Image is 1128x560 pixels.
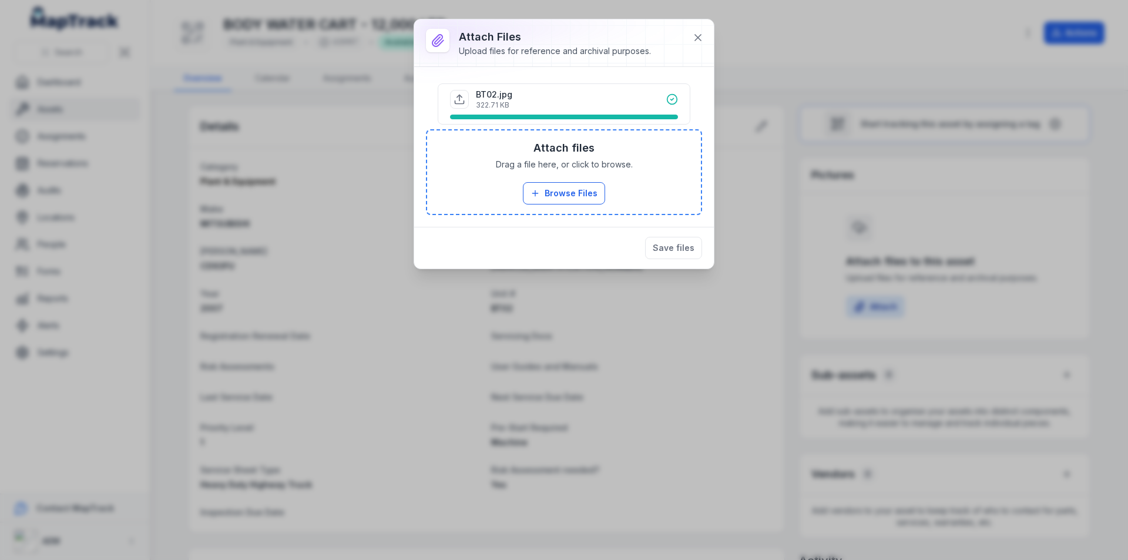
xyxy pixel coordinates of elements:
[476,100,512,110] p: 322.71 KB
[496,159,633,170] span: Drag a file here, or click to browse.
[476,89,512,100] p: BT02.jpg
[459,45,651,57] div: Upload files for reference and archival purposes.
[523,182,605,204] button: Browse Files
[533,140,595,156] h3: Attach files
[459,29,651,45] h3: Attach Files
[645,237,702,259] button: Save files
